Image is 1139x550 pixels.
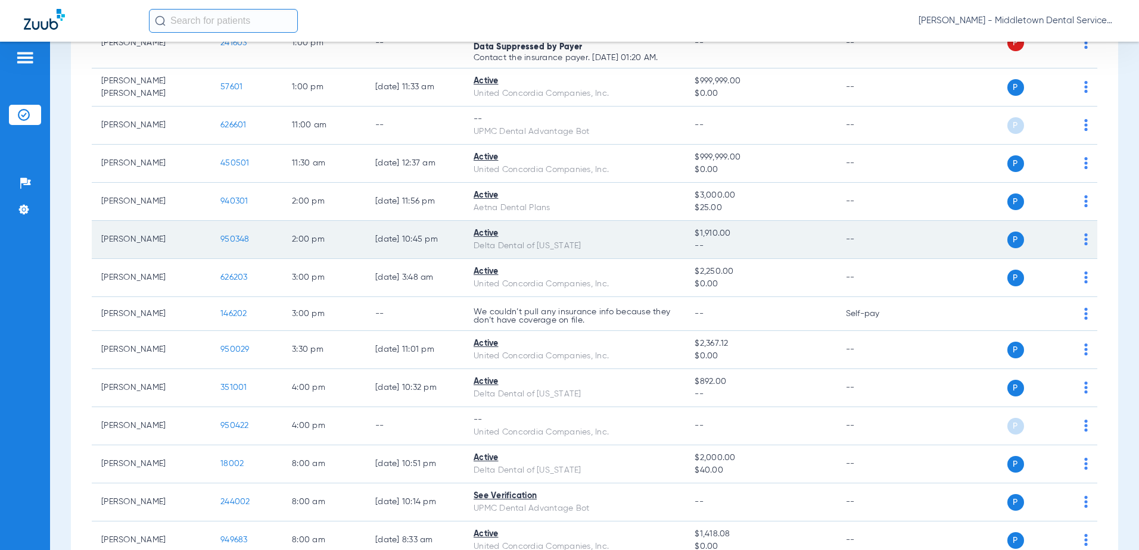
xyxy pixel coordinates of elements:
td: [DATE] 10:14 PM [366,483,464,521]
div: United Concordia Companies, Inc. [474,87,676,100]
td: 11:30 AM [282,145,366,183]
div: United Concordia Companies, Inc. [474,278,676,290]
div: Delta Dental of [US_STATE] [474,464,676,477]
td: -- [836,221,917,259]
div: Active [474,452,676,464]
div: Active [474,265,676,278]
img: group-dot-blue.svg [1084,37,1088,49]
p: Contact the insurance payer. [DATE] 01:20 AM. [474,54,676,62]
td: [DATE] 11:33 AM [366,68,464,107]
img: group-dot-blue.svg [1084,458,1088,470]
div: United Concordia Companies, Inc. [474,426,676,439]
img: group-dot-blue.svg [1084,308,1088,320]
td: [DATE] 11:01 PM [366,331,464,369]
span: -- [695,310,704,318]
div: See Verification [474,490,676,502]
td: -- [366,297,464,331]
td: [DATE] 11:56 PM [366,183,464,221]
td: -- [366,18,464,68]
td: -- [836,369,917,407]
td: -- [836,445,917,483]
span: -- [695,39,704,47]
img: group-dot-blue.svg [1084,81,1088,93]
td: [PERSON_NAME] [92,18,211,68]
span: $2,250.00 [695,265,826,278]
div: Active [474,189,676,202]
td: -- [366,407,464,445]
span: -- [695,240,826,252]
img: group-dot-blue.svg [1084,382,1088,393]
td: 3:30 PM [282,331,366,369]
img: group-dot-blue.svg [1084,119,1088,131]
span: $0.00 [695,350,826,362]
div: Active [474,227,676,240]
div: Active [474,151,676,164]
span: -- [695,498,704,506]
span: 626601 [220,121,247,129]
span: 450501 [220,159,250,167]
td: 1:00 PM [282,18,366,68]
span: P [1007,232,1024,248]
td: [DATE] 10:45 PM [366,221,464,259]
div: Active [474,376,676,388]
span: P [1007,155,1024,172]
img: group-dot-blue.svg [1084,157,1088,169]
td: [PERSON_NAME] [92,445,211,483]
td: [PERSON_NAME] [92,407,211,445]
span: 244002 [220,498,250,506]
span: $1,910.00 [695,227,826,240]
td: [PERSON_NAME] [92,145,211,183]
td: -- [366,107,464,145]
div: United Concordia Companies, Inc. [474,350,676,362]
td: [DATE] 10:32 PM [366,369,464,407]
div: Active [474,528,676,540]
td: [PERSON_NAME] [92,107,211,145]
span: P [1007,380,1024,396]
span: 950029 [220,345,250,354]
span: P [1007,270,1024,286]
input: Search for patients [149,9,298,33]
td: 3:00 PM [282,259,366,297]
td: -- [836,331,917,369]
img: hamburger-icon [15,51,35,65]
td: 1:00 PM [282,68,366,107]
img: group-dot-blue.svg [1084,271,1088,283]
span: P [1007,79,1024,96]
td: 3:00 PM [282,297,366,331]
td: [PERSON_NAME] [92,221,211,259]
td: 8:00 AM [282,445,366,483]
td: [PERSON_NAME] [92,331,211,369]
div: -- [474,113,676,126]
td: [DATE] 3:48 AM [366,259,464,297]
span: 626203 [220,273,248,282]
td: [PERSON_NAME] [92,183,211,221]
span: P [1007,418,1024,435]
span: $1,418.08 [695,528,826,540]
span: $999,999.00 [695,151,826,164]
span: 18002 [220,460,244,468]
td: Self-pay [836,297,917,331]
span: 351001 [220,383,247,392]
div: United Concordia Companies, Inc. [474,164,676,176]
img: group-dot-blue.svg [1084,195,1088,207]
td: [PERSON_NAME] [92,259,211,297]
td: -- [836,68,917,107]
span: $2,367.12 [695,337,826,350]
span: $892.00 [695,376,826,388]
td: -- [836,407,917,445]
span: P [1007,193,1024,210]
span: [PERSON_NAME] - Middletown Dental Services [919,15,1115,27]
td: 4:00 PM [282,407,366,445]
td: 2:00 PM [282,221,366,259]
img: Zuub Logo [24,9,65,30]
span: P [1007,456,1024,473]
span: 146202 [220,310,247,318]
span: $999,999.00 [695,75,826,87]
span: 940301 [220,197,248,205]
span: -- [695,388,826,401]
td: -- [836,18,917,68]
span: $0.00 [695,164,826,176]
td: -- [836,483,917,521]
iframe: Chat Widget [1079,493,1139,550]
